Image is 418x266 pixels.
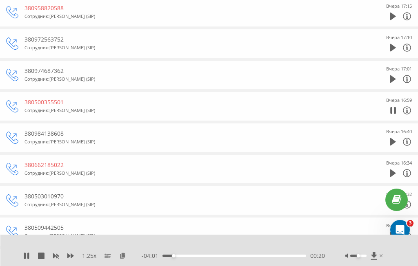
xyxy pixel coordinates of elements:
div: Сотрудник : [PERSON_NAME] (SIP) [24,138,359,146]
div: 380509442505 [24,224,359,232]
div: 380958820588 [24,4,359,12]
span: - 04:01 [142,252,162,260]
div: Сотрудник : [PERSON_NAME] (SIP) [24,44,359,52]
span: 1.25 x [82,252,96,260]
div: Вчера 17:10 [386,33,412,42]
div: Вчера 16:30 [386,222,412,230]
div: 380984138608 [24,130,359,138]
div: Вчера 17:01 [386,65,412,73]
div: 380500355501 [24,98,359,106]
div: Сотрудник : [PERSON_NAME] (SIP) [24,169,359,177]
div: Сотрудник : [PERSON_NAME] (SIP) [24,232,359,240]
div: 380974687362 [24,67,359,75]
div: Вчера 17:15 [386,2,412,10]
div: Вчера 16:59 [386,96,412,104]
div: Сотрудник : [PERSON_NAME] (SIP) [24,12,359,20]
span: 3 [407,220,414,226]
div: Сотрудник : [PERSON_NAME] (SIP) [24,106,359,114]
div: 380972563752 [24,35,359,44]
div: Accessibility label [172,254,175,257]
div: 380503010970 [24,192,359,200]
iframe: Intercom live chat [390,220,410,240]
div: Сотрудник : [PERSON_NAME] (SIP) [24,75,359,83]
div: Accessibility label [357,254,360,257]
div: Вчера 16:40 [386,128,412,136]
div: Сотрудник : [PERSON_NAME] (SIP) [24,200,359,209]
div: 380662185022 [24,161,359,169]
span: 00:20 [310,252,325,260]
div: Вчера 16:34 [386,159,412,167]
